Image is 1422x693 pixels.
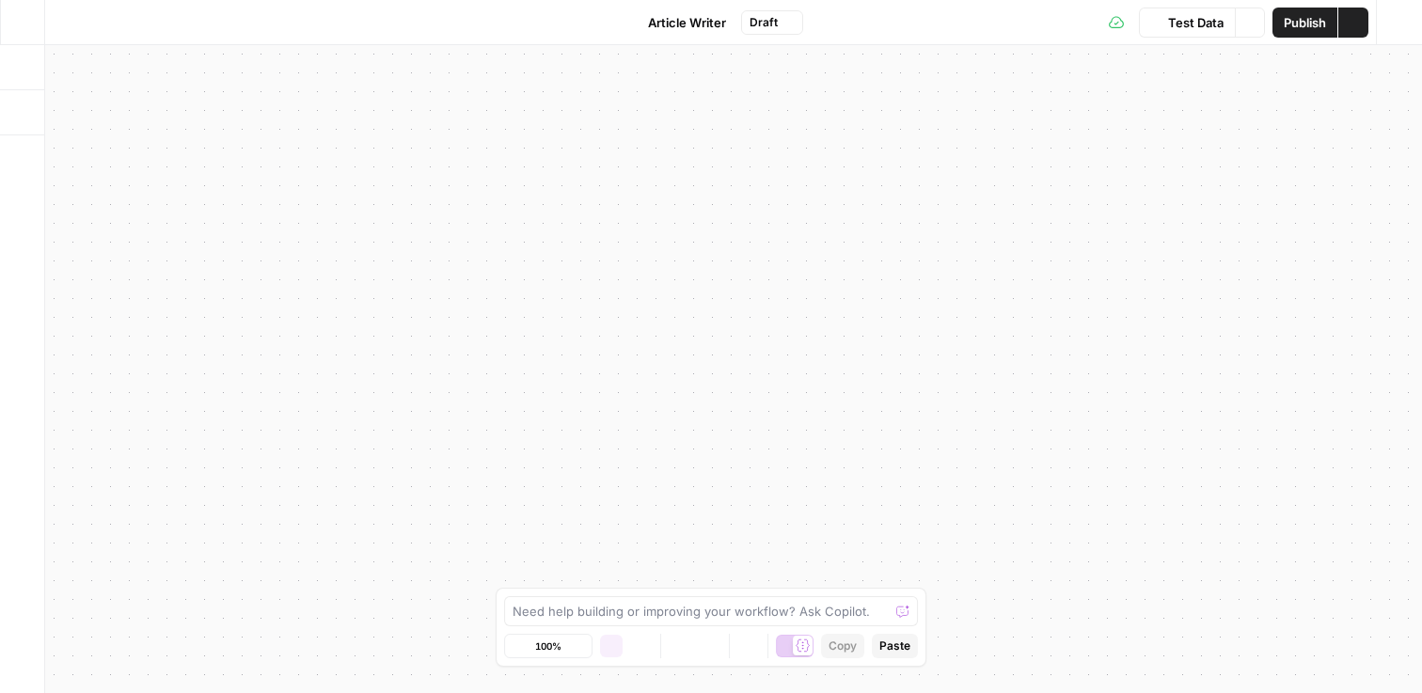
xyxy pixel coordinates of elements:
span: Test Data [1168,13,1224,32]
button: Paste [872,634,918,658]
span: Article Writer [648,13,726,32]
span: Paste [879,638,910,654]
button: Draft [741,10,803,35]
span: 100% [535,638,561,654]
span: Copy [829,638,857,654]
button: Test Data [1139,8,1235,38]
button: Publish [1272,8,1337,38]
span: Publish [1284,13,1326,32]
span: Draft [750,14,778,31]
button: Copy [821,634,864,658]
button: Article Writer [620,8,737,38]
